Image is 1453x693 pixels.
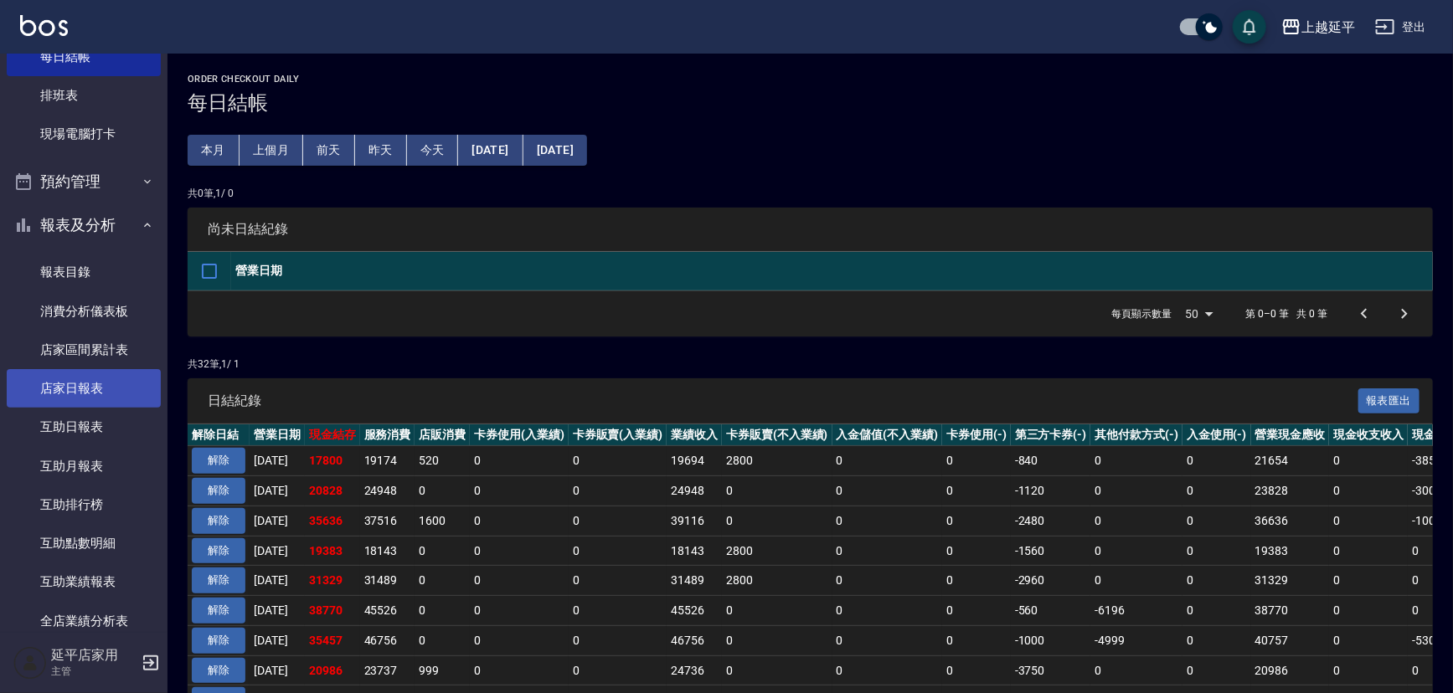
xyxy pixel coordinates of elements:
[250,655,305,685] td: [DATE]
[1011,596,1091,626] td: -560
[360,476,415,506] td: 24948
[303,135,355,166] button: 前天
[667,446,722,476] td: 19694
[832,655,943,685] td: 0
[20,15,68,36] img: Logo
[722,476,832,506] td: 0
[569,446,667,476] td: 0
[722,424,832,446] th: 卡券販賣(不入業績)
[415,446,470,476] td: 520
[7,524,161,562] a: 互助點數明細
[667,596,722,626] td: 45526
[667,476,722,506] td: 24948
[305,596,360,626] td: 38770
[188,74,1433,85] h2: Order checkout daily
[7,38,161,76] a: 每日結帳
[722,446,832,476] td: 2800
[1329,446,1408,476] td: 0
[1329,566,1408,596] td: 0
[722,566,832,596] td: 2800
[1246,306,1327,321] p: 第 0–0 筆 共 0 筆
[7,485,161,524] a: 互助排行榜
[1090,446,1182,476] td: 0
[250,424,305,446] th: 營業日期
[569,566,667,596] td: 0
[470,476,569,506] td: 0
[1182,596,1251,626] td: 0
[942,596,1011,626] td: 0
[305,506,360,536] td: 35636
[523,135,587,166] button: [DATE]
[470,596,569,626] td: 0
[667,536,722,566] td: 18143
[415,506,470,536] td: 1600
[942,536,1011,566] td: 0
[1251,506,1330,536] td: 36636
[51,647,137,664] h5: 延平店家用
[360,424,415,446] th: 服務消費
[722,506,832,536] td: 0
[942,655,1011,685] td: 0
[832,596,943,626] td: 0
[1251,476,1330,506] td: 23828
[722,596,832,626] td: 0
[192,628,245,654] button: 解除
[360,625,415,655] td: 46756
[415,655,470,685] td: 999
[1011,506,1091,536] td: -2480
[7,562,161,601] a: 互助業績報表
[305,424,360,446] th: 現金結存
[305,655,360,685] td: 20986
[360,596,415,626] td: 45526
[192,567,245,593] button: 解除
[7,602,161,640] a: 全店業績分析表
[942,566,1011,596] td: 0
[360,655,415,685] td: 23737
[305,476,360,506] td: 20828
[1179,291,1219,336] div: 50
[667,625,722,655] td: 46756
[569,655,667,685] td: 0
[192,538,245,564] button: 解除
[360,446,415,476] td: 19174
[240,135,303,166] button: 上個月
[1329,596,1408,626] td: 0
[1011,536,1091,566] td: -1560
[7,253,161,291] a: 報表目錄
[7,447,161,485] a: 互助月報表
[250,506,305,536] td: [DATE]
[569,506,667,536] td: 0
[1182,625,1251,655] td: 0
[942,506,1011,536] td: 0
[1358,392,1420,408] a: 報表匯出
[192,658,245,684] button: 解除
[942,476,1011,506] td: 0
[1329,655,1408,685] td: 0
[1182,446,1251,476] td: 0
[1329,506,1408,536] td: 0
[360,506,415,536] td: 37516
[1251,625,1330,655] td: 40757
[7,115,161,153] a: 現場電腦打卡
[1329,536,1408,566] td: 0
[942,625,1011,655] td: 0
[188,424,250,446] th: 解除日結
[1011,476,1091,506] td: -1120
[1301,17,1355,38] div: 上越延平
[1251,536,1330,566] td: 19383
[250,476,305,506] td: [DATE]
[1329,625,1408,655] td: 0
[7,369,161,408] a: 店家日報表
[13,646,47,680] img: Person
[667,655,722,685] td: 24736
[415,625,470,655] td: 0
[832,536,943,566] td: 0
[1112,306,1172,321] p: 每頁顯示數量
[188,135,240,166] button: 本月
[1090,536,1182,566] td: 0
[1329,476,1408,506] td: 0
[569,476,667,506] td: 0
[832,446,943,476] td: 0
[192,508,245,534] button: 解除
[231,252,1433,291] th: 營業日期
